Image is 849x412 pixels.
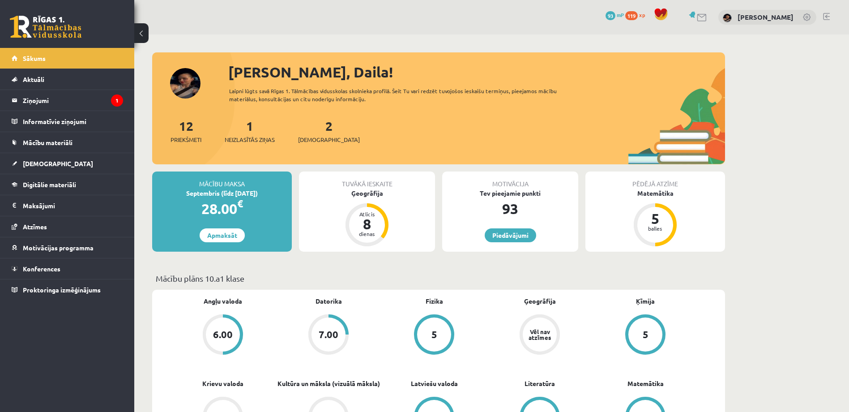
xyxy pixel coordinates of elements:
[23,244,94,252] span: Motivācijas programma
[152,198,292,219] div: 28.00
[276,314,381,356] a: 7.00
[277,379,380,388] a: Kultūra un māksla (vizuālā māksla)
[12,90,123,111] a: Ziņojumi1
[228,61,725,83] div: [PERSON_NAME], Daila!
[636,296,655,306] a: Ķīmija
[487,314,593,356] a: Vēl nav atzīmes
[12,153,123,174] a: [DEMOGRAPHIC_DATA]
[202,379,243,388] a: Krievu valoda
[152,189,292,198] div: Septembris (līdz [DATE])
[170,314,276,356] a: 6.00
[426,296,443,306] a: Fizika
[354,211,380,217] div: Atlicis
[225,135,275,144] span: Neizlasītās ziņas
[642,226,669,231] div: balles
[225,118,275,144] a: 1Neizlasītās ziņas
[23,138,73,146] span: Mācību materiāli
[23,180,76,189] span: Digitālie materiāli
[23,223,47,231] span: Atzīmes
[12,48,123,69] a: Sākums
[411,379,458,388] a: Latviešu valoda
[485,228,536,242] a: Piedāvājumi
[627,379,664,388] a: Matemātika
[442,172,578,189] div: Motivācija
[442,198,578,219] div: 93
[442,189,578,198] div: Tev pieejamie punkti
[606,11,624,18] a: 93 mP
[111,94,123,107] i: 1
[12,69,123,90] a: Aktuāli
[213,330,233,339] div: 6.00
[12,279,123,300] a: Proktoringa izmēģinājums
[527,329,552,340] div: Vēl nav atzīmes
[12,111,123,132] a: Informatīvie ziņojumi
[639,11,645,18] span: xp
[298,118,360,144] a: 2[DEMOGRAPHIC_DATA]
[723,13,732,22] img: Daila Kronberga
[298,135,360,144] span: [DEMOGRAPHIC_DATA]
[171,135,201,144] span: Priekšmeti
[381,314,487,356] a: 5
[299,189,435,198] div: Ģeogrāfija
[171,118,201,144] a: 12Priekšmeti
[524,296,556,306] a: Ģeogrāfija
[23,286,101,294] span: Proktoringa izmēģinājums
[319,330,338,339] div: 7.00
[10,16,81,38] a: Rīgas 1. Tālmācības vidusskola
[617,11,624,18] span: mP
[204,296,242,306] a: Angļu valoda
[156,272,721,284] p: Mācību plāns 10.a1 klase
[642,211,669,226] div: 5
[12,216,123,237] a: Atzīmes
[23,111,123,132] legend: Informatīvie ziņojumi
[12,237,123,258] a: Motivācijas programma
[299,172,435,189] div: Tuvākā ieskaite
[585,189,725,198] div: Matemātika
[12,132,123,153] a: Mācību materiāli
[738,13,794,21] a: [PERSON_NAME]
[12,174,123,195] a: Digitālie materiāli
[431,330,437,339] div: 5
[525,379,555,388] a: Literatūra
[12,195,123,216] a: Maksājumi
[200,228,245,242] a: Apmaksāt
[237,197,243,210] span: €
[354,217,380,231] div: 8
[23,159,93,167] span: [DEMOGRAPHIC_DATA]
[643,330,648,339] div: 5
[299,189,435,248] a: Ģeogrāfija Atlicis 8 dienas
[23,265,60,273] span: Konferences
[606,11,615,20] span: 93
[585,189,725,248] a: Matemātika 5 balles
[12,258,123,279] a: Konferences
[316,296,342,306] a: Datorika
[625,11,638,20] span: 119
[23,90,123,111] legend: Ziņojumi
[23,195,123,216] legend: Maksājumi
[23,75,44,83] span: Aktuāli
[585,172,725,189] div: Pēdējā atzīme
[229,87,573,103] div: Laipni lūgts savā Rīgas 1. Tālmācības vidusskolas skolnieka profilā. Šeit Tu vari redzēt tuvojošo...
[23,54,46,62] span: Sākums
[625,11,649,18] a: 119 xp
[354,231,380,236] div: dienas
[152,172,292,189] div: Mācību maksa
[593,314,698,356] a: 5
